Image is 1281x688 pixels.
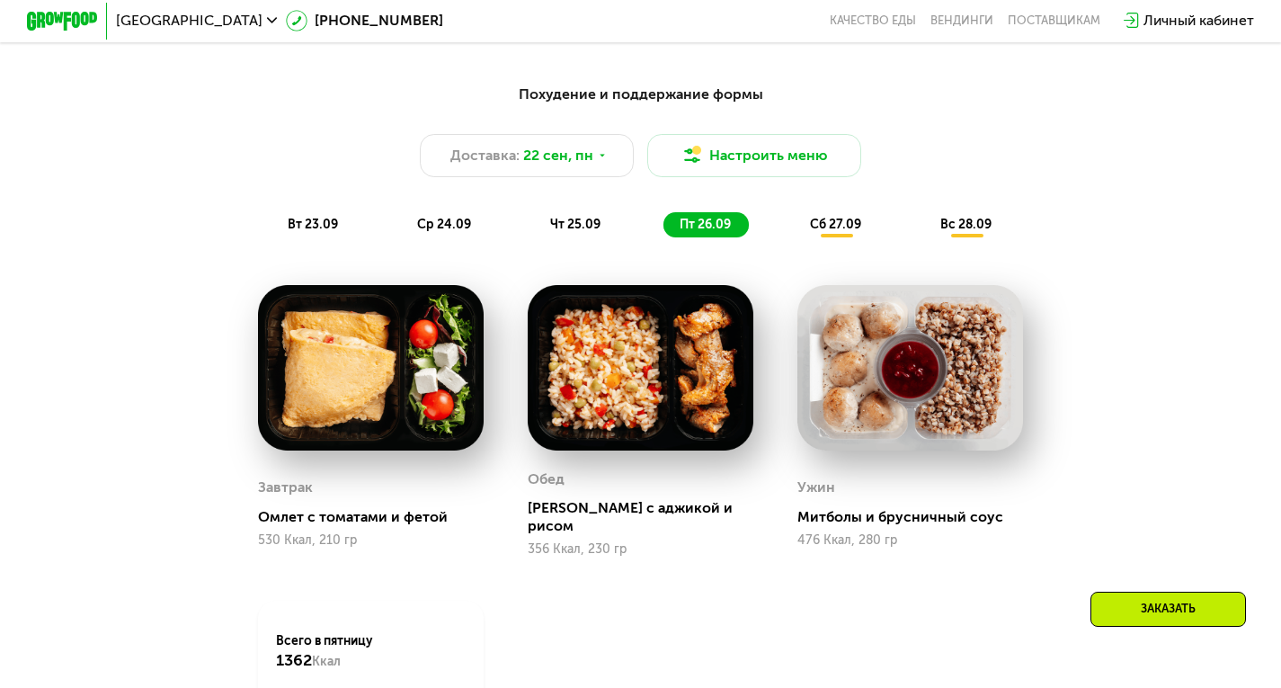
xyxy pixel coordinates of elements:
[810,217,861,232] span: сб 27.09
[940,217,992,232] span: вс 28.09
[258,533,484,548] div: 530 Ккал, 210 гр
[276,632,466,672] div: Всего в пятницу
[680,217,731,232] span: пт 26.09
[312,654,341,669] span: Ккал
[1090,592,1246,627] div: Заказать
[528,542,753,557] div: 356 Ккал, 230 гр
[830,13,916,28] a: Качество еды
[258,474,313,501] div: Завтрак
[276,650,312,670] span: 1362
[797,474,835,501] div: Ужин
[550,217,600,232] span: чт 25.09
[288,217,338,232] span: вт 23.09
[258,508,498,526] div: Омлет с томатами и фетой
[450,145,520,166] span: Доставка:
[930,13,993,28] a: Вендинги
[1143,10,1254,31] div: Личный кабинет
[114,84,1168,106] div: Похудение и поддержание формы
[286,10,443,31] a: [PHONE_NUMBER]
[1008,13,1100,28] div: поставщикам
[528,466,565,493] div: Обед
[797,533,1023,548] div: 476 Ккал, 280 гр
[528,499,768,535] div: [PERSON_NAME] с аджикой и рисом
[523,145,593,166] span: 22 сен, пн
[116,13,262,28] span: [GEOGRAPHIC_DATA]
[797,508,1037,526] div: Митболы и брусничный соус
[417,217,471,232] span: ср 24.09
[647,134,861,177] button: Настроить меню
